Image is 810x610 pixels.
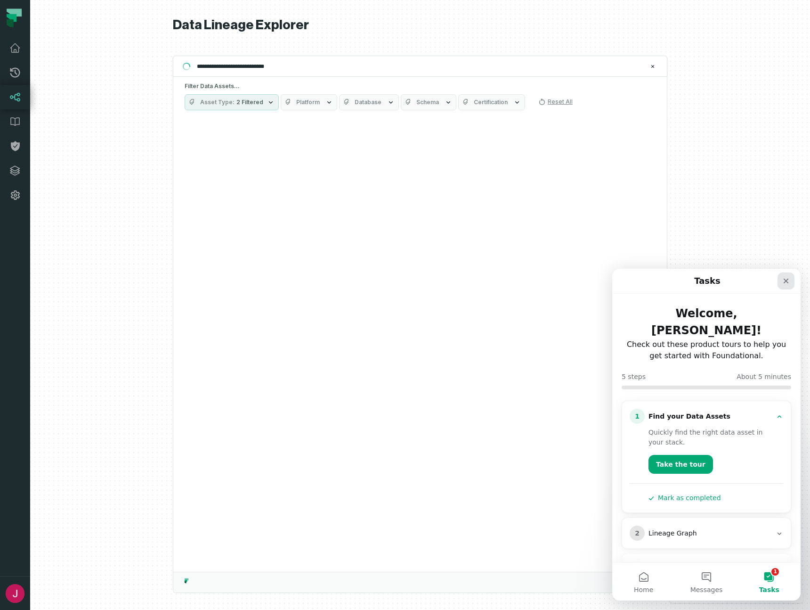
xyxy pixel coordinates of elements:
span: Asset Type [200,99,235,106]
h1: Data Lineage Explorer [173,17,667,33]
div: Suggestions [173,116,667,572]
button: Database [339,94,399,110]
span: Platform [296,99,320,106]
button: Clear search query [648,62,657,71]
button: Reset All [535,94,576,109]
span: Database [355,99,381,106]
button: Certification [458,94,525,110]
span: Certification [474,99,508,106]
img: avatar of James Kim [6,584,24,603]
button: Asset Type2 Filtered [185,94,279,110]
button: Platform [281,94,337,110]
iframe: Intercom live chat [612,269,801,601]
span: Schema [416,99,439,106]
h5: Filter Data Assets... [185,82,656,90]
span: 2 Filtered [236,99,263,106]
button: Schema [401,94,456,110]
